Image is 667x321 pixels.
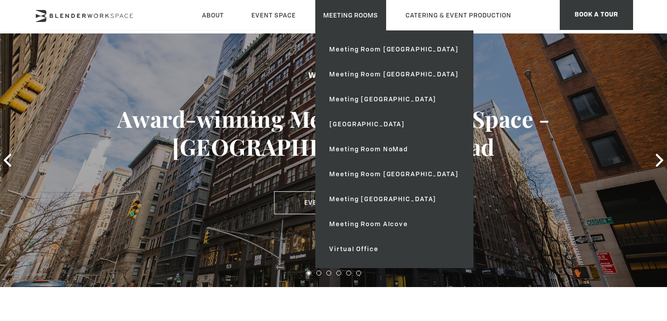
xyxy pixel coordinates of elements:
[321,187,466,212] a: Meeting [GEOGRAPHIC_DATA]
[321,237,466,262] a: Virtual Office
[33,70,634,82] h2: Welcome
[321,212,466,237] a: Meeting Room Alcove
[33,105,634,161] h3: Award-winning Meeting & Event Space - [GEOGRAPHIC_DATA] NoMad
[321,112,466,137] a: [GEOGRAPHIC_DATA]
[321,162,466,187] a: Meeting Room [GEOGRAPHIC_DATA]
[321,37,466,62] a: Meeting Room [GEOGRAPHIC_DATA]
[274,191,393,214] a: Event Brochure
[321,87,466,112] a: Meeting [GEOGRAPHIC_DATA]
[321,137,466,162] a: Meeting Room NoMad
[487,193,667,321] iframe: Chat Widget
[321,62,466,87] a: Meeting Room [GEOGRAPHIC_DATA]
